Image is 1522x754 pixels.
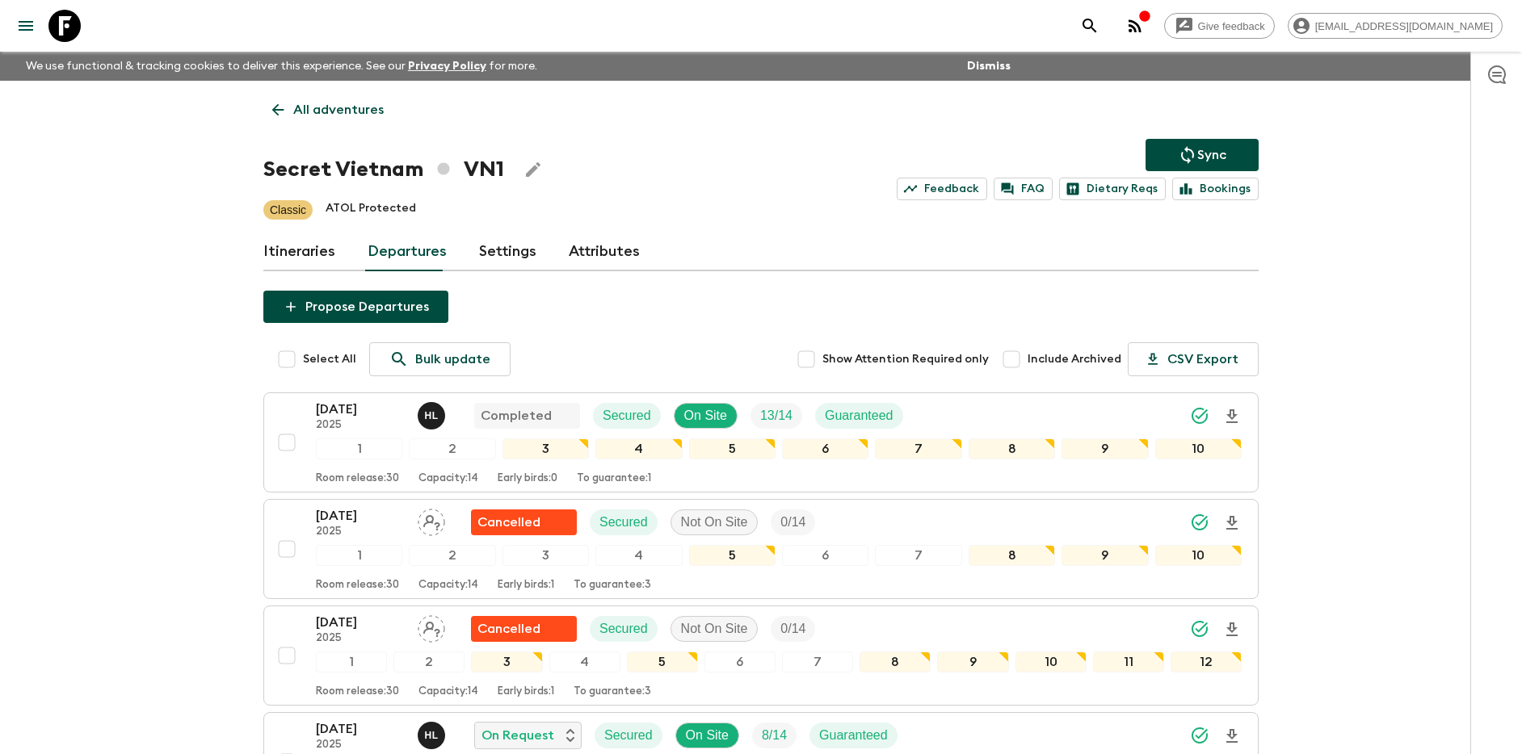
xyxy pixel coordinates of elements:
a: Bookings [1172,178,1259,200]
div: Trip Fill [771,616,815,642]
p: On Request [481,726,554,745]
div: 7 [782,651,853,672]
p: H L [424,729,438,742]
p: Secured [599,513,648,532]
div: Not On Site [671,509,759,535]
button: search adventures [1074,10,1106,42]
div: Trip Fill [750,403,802,429]
div: 1 [316,438,402,459]
div: Secured [595,723,662,748]
span: Assign pack leader [418,513,445,526]
p: 0 / 14 [780,619,805,639]
p: To guarantee: 3 [574,685,651,698]
div: Flash Pack cancellation [471,616,577,642]
p: We use functional & tracking cookies to deliver this experience. See our for more. [19,52,544,81]
p: Capacity: 14 [418,472,478,485]
a: Settings [479,232,536,271]
div: 10 [1015,651,1087,672]
svg: Download Onboarding [1222,727,1242,746]
div: 9 [937,651,1008,672]
p: 2025 [316,526,405,538]
svg: Download Onboarding [1222,407,1242,426]
p: Room release: 30 [316,685,399,698]
p: Sync [1197,145,1226,165]
span: Assign pack leader [418,620,445,633]
p: Cancelled [477,619,540,639]
div: 12 [1171,651,1242,672]
p: To guarantee: 3 [574,579,651,592]
div: 8 [969,545,1055,566]
div: 3 [502,545,589,566]
div: 1 [316,545,402,566]
p: Guaranteed [825,406,893,425]
div: 3 [471,651,542,672]
div: 4 [595,438,682,459]
svg: Download Onboarding [1222,620,1242,639]
a: FAQ [994,178,1053,200]
svg: Synced Successfully [1190,726,1209,745]
p: [DATE] [316,719,405,739]
div: On Site [674,403,738,429]
svg: Synced Successfully [1190,513,1209,532]
div: 2 [409,545,495,566]
p: On Site [686,726,729,745]
div: Trip Fill [771,509,815,535]
div: 9 [1062,438,1148,459]
p: [DATE] [316,506,405,526]
button: HL [418,722,448,749]
p: ATOL Protected [326,200,416,220]
button: CSV Export [1128,342,1259,376]
p: Not On Site [681,619,748,639]
svg: Download Onboarding [1222,513,1242,533]
a: Departures [368,232,447,271]
div: 9 [1062,545,1148,566]
div: On Site [675,723,739,748]
p: Cancelled [477,513,540,532]
p: Early birds: 1 [498,579,554,592]
p: Capacity: 14 [418,579,478,592]
span: Hoang Le Ngoc [418,727,448,739]
h1: Secret Vietnam VN1 [263,153,504,186]
svg: Synced Successfully [1190,619,1209,639]
button: [DATE]2025Assign pack leaderFlash Pack cancellationSecuredNot On SiteTrip Fill12345678910Room rel... [263,499,1259,599]
div: 2 [409,438,495,459]
div: Flash Pack cancellation [471,509,577,535]
p: 0 / 14 [780,513,805,532]
p: [DATE] [316,400,405,419]
p: Bulk update [415,350,490,369]
p: Room release: 30 [316,579,399,592]
p: 2025 [316,632,405,645]
a: Give feedback [1164,13,1275,39]
div: Secured [590,509,658,535]
p: Secured [603,406,651,425]
p: To guarantee: 1 [577,472,651,485]
span: Include Archived [1028,351,1121,367]
span: Show Attention Required only [822,351,989,367]
p: Classic [270,202,306,218]
div: 6 [782,545,868,566]
div: Trip Fill [752,723,797,748]
a: Feedback [897,178,987,200]
p: Secured [599,619,648,639]
div: 4 [549,651,620,672]
div: 7 [875,438,961,459]
button: [DATE]2025Hoang Le NgocCompletedSecuredOn SiteTrip FillGuaranteed12345678910Room release:30Capaci... [263,392,1259,492]
button: Sync adventure departures to the booking engine [1146,139,1259,171]
a: Privacy Policy [408,61,486,72]
p: Early birds: 0 [498,472,557,485]
button: [DATE]2025Assign pack leaderFlash Pack cancellationSecuredNot On SiteTrip Fill123456789101112Room... [263,605,1259,706]
span: Give feedback [1189,20,1274,32]
div: 5 [627,651,698,672]
p: 2025 [316,419,405,432]
p: All adventures [293,100,384,119]
div: [EMAIL_ADDRESS][DOMAIN_NAME] [1288,13,1503,39]
p: Guaranteed [819,726,888,745]
p: Not On Site [681,513,748,532]
p: 8 / 14 [762,726,787,745]
p: [DATE] [316,613,405,632]
button: menu [10,10,42,42]
p: Room release: 30 [316,472,399,485]
div: 5 [689,545,776,566]
p: On Site [684,406,727,425]
span: [EMAIL_ADDRESS][DOMAIN_NAME] [1306,20,1502,32]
